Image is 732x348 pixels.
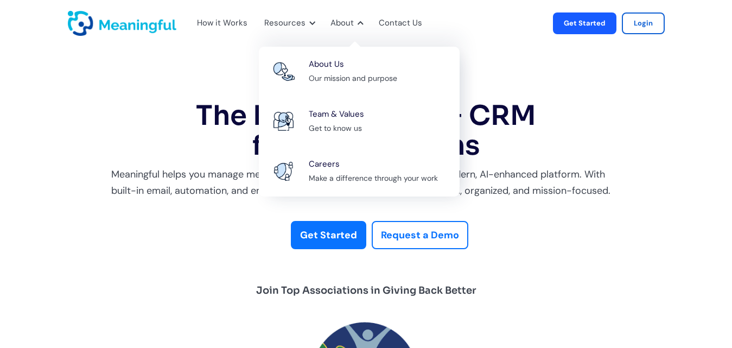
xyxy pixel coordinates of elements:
nav: About [259,41,460,197]
a: Career IconCareersMake a difference through your work [259,147,460,197]
div: Contact Us [372,5,435,41]
div: About Us [309,58,344,72]
a: About Us IconTeam & ValuesGet to know us [259,97,460,147]
img: About Us Icon [273,112,295,131]
div: Careers [309,157,340,172]
div: Our mission and purpose [309,72,397,85]
h1: The Modular AMS + CRM for Associations [111,101,621,161]
div: Get to know us [309,122,362,135]
div: Make a difference through your work [309,172,438,185]
a: Login [622,12,665,34]
a: Request a Demo [372,221,468,250]
a: home [68,11,95,36]
a: Get Started [553,12,616,34]
a: How it Works [197,16,239,30]
div: Resources [258,5,319,41]
div: Join Top Associations in Giving Back Better [256,282,476,299]
strong: Request a Demo [381,229,459,242]
div: About [330,16,354,30]
div: How it Works [190,5,252,41]
img: Career Icon [273,162,295,181]
a: Contact Us [379,16,422,30]
a: Get Started [291,221,366,250]
div: About [324,5,367,41]
div: How it Works [197,16,247,30]
img: Connecting Icon [273,62,295,81]
a: Connecting IconAbout UsOur mission and purpose [259,47,460,97]
div: Resources [264,16,305,30]
strong: Get Started [300,229,357,242]
div: Team & Values [309,107,364,122]
div: Meaningful helps you manage members, sponsorships, and events in one modern, AI-enhanced platform... [111,166,621,199]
